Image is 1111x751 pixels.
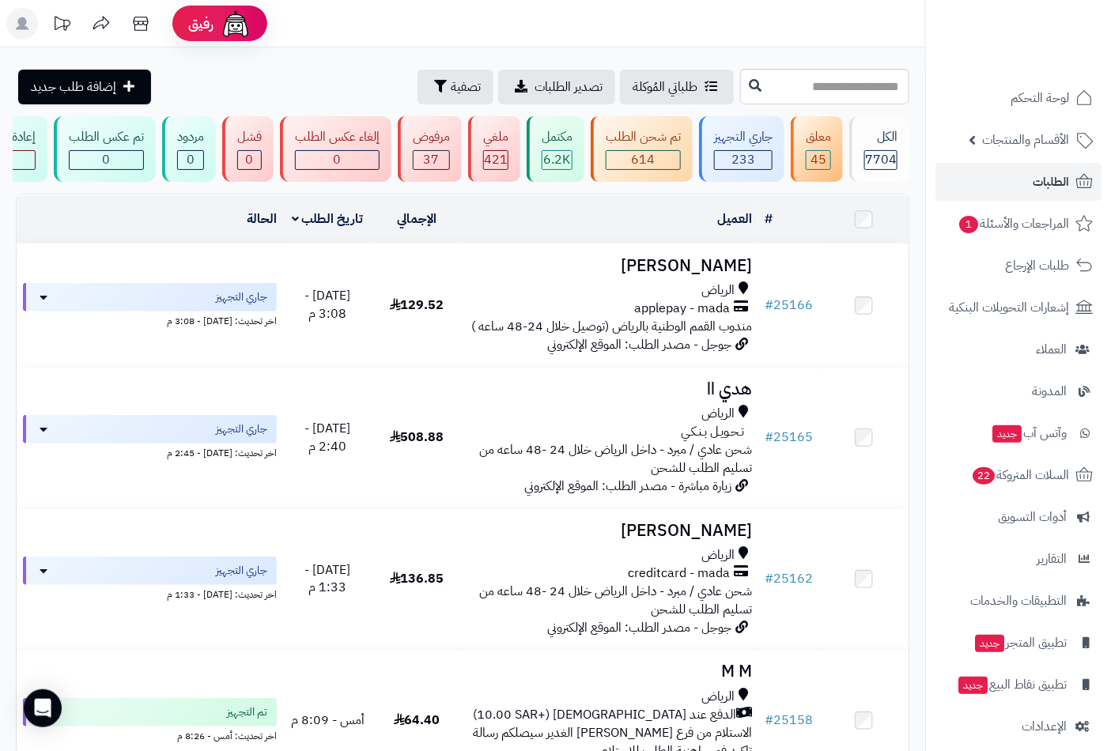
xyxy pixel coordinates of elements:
div: الكل [864,128,897,146]
h3: M M [468,662,753,681]
a: السلات المتروكة22 [935,456,1102,494]
span: تطبيق نقاط البيع [957,674,1067,696]
span: الرياض [701,688,735,706]
div: إلغاء عكس الطلب [295,128,380,146]
span: طلباتي المُوكلة [633,77,697,96]
div: 45 [807,151,830,169]
span: مندوب القمم الوطنية بالرياض (توصيل خلال 24-48 ساعه ) [471,317,752,336]
a: التقارير [935,540,1102,578]
a: ملغي 421 [465,116,523,182]
span: 0 [103,150,111,169]
span: 129.52 [390,296,444,315]
span: 508.88 [390,428,444,447]
span: لوحة التحكم [1011,87,1069,109]
a: فشل 0 [219,116,277,182]
a: طلباتي المُوكلة [620,70,734,104]
span: السلات المتروكة [971,464,1069,486]
a: تصدير الطلبات [498,70,615,104]
div: 614 [607,151,680,169]
div: جاري التجهيز [714,128,773,146]
h3: [PERSON_NAME] [468,257,753,275]
span: شحن عادي / مبرد - داخل الرياض خلال 24 -48 ساعه من تسليم الطلب للشحن [479,582,752,619]
span: طلبات الإرجاع [1005,255,1069,277]
span: جديد [958,677,988,694]
span: 0 [246,150,254,169]
a: تاريخ الطلب [292,209,364,228]
a: المدونة [935,372,1102,410]
a: #25158 [765,711,813,730]
a: #25165 [765,428,813,447]
div: 37 [414,151,449,169]
span: 37 [424,150,440,169]
a: تم عكس الطلب 0 [51,116,159,182]
span: المراجعات والأسئلة [958,213,1069,235]
span: 233 [731,150,755,169]
span: 64.40 [394,711,440,730]
span: # [765,711,773,730]
span: جديد [992,425,1022,443]
div: 421 [484,151,508,169]
div: Open Intercom Messenger [24,689,62,727]
a: #25166 [765,296,813,315]
a: مردود 0 [159,116,219,182]
span: الرياض [701,546,735,564]
div: 0 [178,151,203,169]
span: التقارير [1037,548,1067,570]
span: تـحـويـل بـنـكـي [681,423,744,441]
span: الإعدادات [1022,715,1067,738]
span: إضافة طلب جديد [31,77,116,96]
span: الأقسام والمنتجات [982,129,1069,151]
div: 0 [296,151,379,169]
span: تم التجهيز [227,704,267,720]
span: جاري التجهيز [216,421,267,437]
a: طلبات الإرجاع [935,247,1102,285]
span: 421 [484,150,508,169]
span: [DATE] - 2:40 م [304,419,350,456]
div: مرفوض [413,128,450,146]
div: تم شحن الطلب [606,128,681,146]
h3: هدي اا [468,380,753,398]
span: تصدير الطلبات [535,77,603,96]
a: تم شحن الطلب 614 [588,116,696,182]
div: 0 [238,151,261,169]
a: وآتس آبجديد [935,414,1102,452]
a: إلغاء عكس الطلب 0 [277,116,395,182]
div: اخر تحديث: [DATE] - 3:08 م [23,311,277,328]
div: 0 [70,151,143,169]
span: أدوات التسويق [998,506,1067,528]
span: المدونة [1032,380,1067,402]
div: مكتمل [542,128,573,146]
span: الدفع عند [DEMOGRAPHIC_DATA] (+10.00 SAR) [473,706,736,724]
a: تطبيق المتجرجديد [935,624,1102,662]
a: لوحة التحكم [935,79,1102,117]
span: تصفية [451,77,481,96]
div: اخر تحديث: [DATE] - 2:45 م [23,443,277,460]
span: 6.2K [544,150,571,169]
div: اخر تحديث: [DATE] - 1:33 م [23,585,277,602]
span: # [765,569,773,588]
a: الطلبات [935,163,1102,201]
a: مكتمل 6.2K [523,116,588,182]
span: [DATE] - 3:08 م [304,286,350,323]
a: # [765,209,773,228]
span: الرياض [701,281,735,300]
span: 22 [973,467,995,485]
a: إضافة طلب جديد [18,70,151,104]
span: 7704 [865,150,897,169]
a: تحديثات المنصة [42,8,81,43]
span: التطبيقات والخدمات [970,590,1067,612]
span: 614 [632,150,656,169]
div: تم عكس الطلب [69,128,144,146]
a: مرفوض 37 [395,116,465,182]
span: الطلبات [1033,171,1069,193]
span: جوجل - مصدر الطلب: الموقع الإلكتروني [547,618,731,637]
span: تطبيق المتجر [973,632,1067,654]
span: # [765,428,773,447]
a: تطبيق نقاط البيعجديد [935,666,1102,704]
a: #25162 [765,569,813,588]
a: إشعارات التحويلات البنكية [935,289,1102,326]
a: المراجعات والأسئلة1 [935,205,1102,243]
a: العميل [717,209,752,228]
span: الرياض [701,405,735,423]
button: تصفية [418,70,493,104]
